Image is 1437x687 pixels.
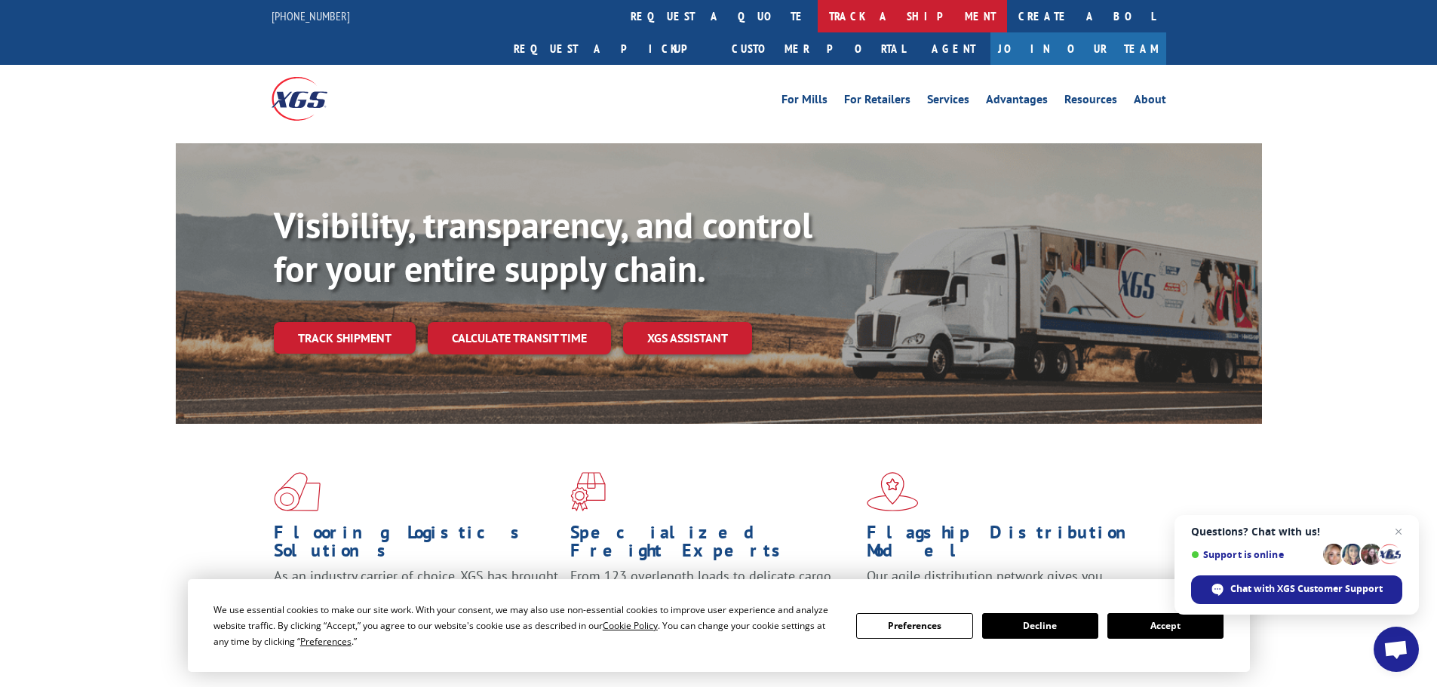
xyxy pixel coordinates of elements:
a: Resources [1064,94,1117,110]
span: Close chat [1389,523,1408,541]
span: Support is online [1191,549,1318,560]
button: Accept [1107,613,1224,639]
span: As an industry carrier of choice, XGS has brought innovation and dedication to flooring logistics... [274,567,558,621]
div: Chat with XGS Customer Support [1191,575,1402,604]
p: From 123 overlength loads to delicate cargo, our experienced staff knows the best way to move you... [570,567,855,634]
a: About [1134,94,1166,110]
a: For Retailers [844,94,910,110]
div: We use essential cookies to make our site work. With your consent, we may also use non-essential ... [213,602,838,649]
h1: Flooring Logistics Solutions [274,523,559,567]
img: xgs-icon-flagship-distribution-model-red [867,472,919,511]
div: Open chat [1374,627,1419,672]
h1: Specialized Freight Experts [570,523,855,567]
span: Cookie Policy [603,619,658,632]
span: Our agile distribution network gives you nationwide inventory management on demand. [867,567,1144,603]
a: Customer Portal [720,32,917,65]
a: For Mills [781,94,828,110]
button: Decline [982,613,1098,639]
span: Preferences [300,635,352,648]
button: Preferences [856,613,972,639]
b: Visibility, transparency, and control for your entire supply chain. [274,201,812,292]
div: Cookie Consent Prompt [188,579,1250,672]
span: Questions? Chat with us! [1191,526,1402,538]
a: [PHONE_NUMBER] [272,8,350,23]
a: XGS ASSISTANT [623,322,752,354]
img: xgs-icon-total-supply-chain-intelligence-red [274,472,321,511]
a: Track shipment [274,322,416,354]
img: xgs-icon-focused-on-flooring-red [570,472,606,511]
span: Chat with XGS Customer Support [1230,582,1383,596]
a: Services [927,94,969,110]
a: Calculate transit time [428,322,611,354]
a: Join Our Team [990,32,1166,65]
a: Request a pickup [502,32,720,65]
a: Advantages [986,94,1048,110]
a: Agent [917,32,990,65]
h1: Flagship Distribution Model [867,523,1152,567]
